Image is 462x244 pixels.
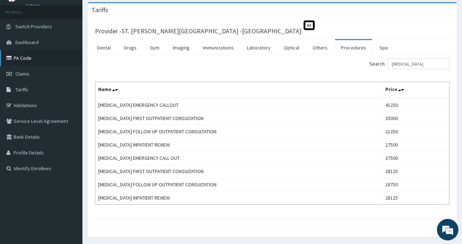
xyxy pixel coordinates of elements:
[241,40,276,55] a: Laboratory
[95,178,382,191] td: [MEDICAL_DATA] FOLLOW UP OUTPATIENT CONSULTATION
[382,125,449,138] td: 21250
[382,165,449,178] td: 28125
[307,40,333,55] a: Others
[335,40,372,55] a: Procedures
[15,23,52,30] span: Switch Providers
[278,40,305,55] a: Optical
[382,138,449,152] td: 27500
[95,28,301,34] h3: Provider - ST. [PERSON_NAME][GEOGRAPHIC_DATA] -[GEOGRAPHIC_DATA]
[382,112,449,125] td: 35000
[95,165,382,178] td: [MEDICAL_DATA] FIRST OUTPATIENT CONSULTATION
[95,152,382,165] td: [MEDICAL_DATA] EMERGENCY CALL OUT
[382,191,449,205] td: 28125
[370,58,449,69] label: Search:
[25,3,42,8] a: Online
[91,7,108,13] h3: Tariffs
[118,4,135,21] div: Minimize live chat window
[4,166,137,191] textarea: Type your message and hit 'Enter'
[13,36,29,54] img: d_794563401_company_1708531726252_794563401
[15,71,29,77] span: Claims
[15,39,39,46] span: Dashboard
[95,112,382,125] td: [MEDICAL_DATA] FIRST OUTPATIENT CONSULTATION
[15,86,28,93] span: Tariffs
[95,125,382,138] td: [MEDICAL_DATA] FOLLOW UP OUTPATIENT CONSULTATION
[388,58,449,69] input: Search:
[382,178,449,191] td: 18750
[382,152,449,165] td: 37500
[95,82,382,99] th: Name
[144,40,165,55] a: Gym
[95,98,382,112] td: [MEDICAL_DATA] EMERGENCY CALLOUT
[374,40,394,55] a: Spa
[382,98,449,112] td: 41250
[197,40,239,55] a: Immunizations
[304,20,315,30] span: St
[42,75,99,148] span: We're online!
[91,40,116,55] a: Dental
[118,40,142,55] a: Drugs
[382,82,449,99] th: Price
[167,40,195,55] a: Imaging
[95,191,382,205] td: [MEDICAL_DATA] INPATIENT REVIEW
[95,138,382,152] td: [MEDICAL_DATA] INPATIENT REVIEW
[37,40,120,49] div: Chat with us now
